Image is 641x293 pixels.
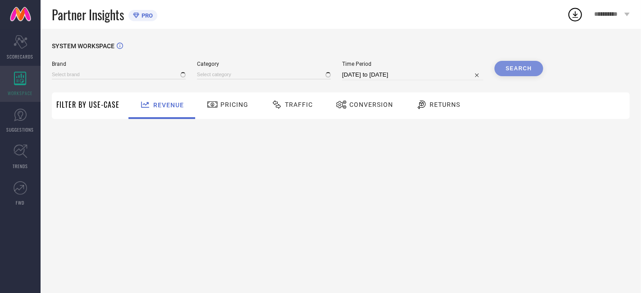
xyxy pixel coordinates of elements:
span: TRENDS [13,163,28,169]
span: Category [197,61,331,67]
input: Select category [197,70,331,79]
span: Brand [52,61,186,67]
span: Pricing [220,101,248,108]
span: PRO [139,12,153,19]
span: Conversion [349,101,393,108]
span: Traffic [285,101,313,108]
span: FWD [16,199,25,206]
span: WORKSPACE [8,90,33,96]
span: Returns [430,101,460,108]
input: Select time period [342,69,483,80]
span: SUGGESTIONS [7,126,34,133]
span: SCORECARDS [7,53,34,60]
div: Open download list [567,6,583,23]
span: Filter By Use-Case [56,99,119,110]
span: SYSTEM WORKSPACE [52,42,114,50]
span: Partner Insights [52,5,124,24]
span: Revenue [153,101,184,109]
span: Time Period [342,61,483,67]
input: Select brand [52,70,186,79]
